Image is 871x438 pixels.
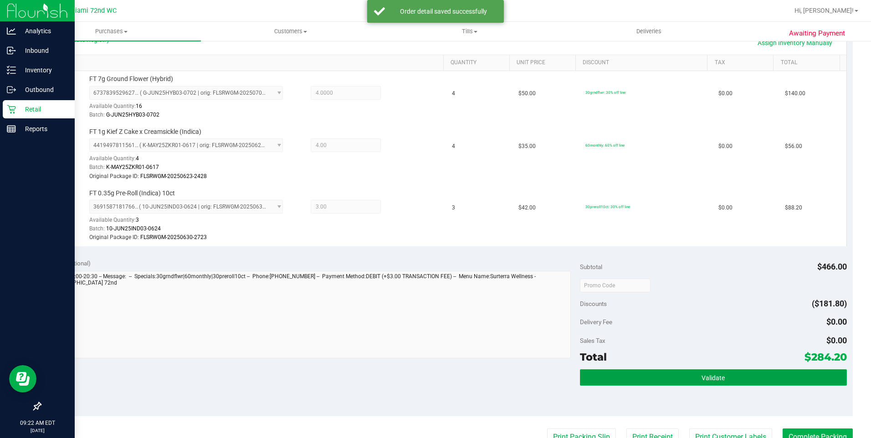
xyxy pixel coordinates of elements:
span: $50.00 [518,89,536,98]
a: Quantity [451,59,506,66]
span: Hi, [PERSON_NAME]! [794,7,854,14]
div: Order detail saved successfully [390,7,497,16]
span: $466.00 [817,262,847,271]
inline-svg: Inbound [7,46,16,55]
span: $0.00 [826,317,847,326]
a: Discount [583,59,704,66]
span: $56.00 [785,142,802,151]
span: Subtotal [580,263,602,270]
span: Sales Tax [580,337,605,344]
div: Available Quantity: [89,214,293,231]
p: Retail [16,104,71,115]
inline-svg: Retail [7,105,16,114]
a: Tills [380,22,559,41]
span: 3 [452,204,455,212]
span: Tills [381,27,559,36]
span: Original Package ID: [89,234,139,240]
inline-svg: Inventory [7,66,16,75]
span: 4 [136,155,139,162]
span: FT 0.35g Pre-Roll (Indica) 10ct [89,189,175,198]
span: ($181.80) [812,299,847,308]
div: Available Quantity: [89,100,293,117]
div: Available Quantity: [89,152,293,170]
span: Discounts [580,295,607,312]
p: Outbound [16,84,71,95]
span: FLSRWGM-20250630-2723 [140,234,207,240]
inline-svg: Reports [7,124,16,133]
a: Tax [715,59,770,66]
span: $140.00 [785,89,805,98]
span: $284.20 [804,351,847,363]
p: Analytics [16,25,71,36]
span: 4 [452,89,455,98]
p: Reports [16,123,71,134]
span: Awaiting Payment [789,28,845,39]
span: Customers [201,27,379,36]
span: 30preroll10ct: 30% off line [585,204,630,209]
span: Delivery Fee [580,318,612,326]
span: $0.00 [718,142,733,151]
span: Total [580,351,607,363]
span: Validate [702,374,725,382]
span: $42.00 [518,204,536,212]
span: Miami 72nd WC [69,7,117,15]
span: G-JUN25HYB03-0702 [106,112,159,118]
span: Deliveries [624,27,674,36]
span: Batch: [89,164,105,170]
span: FLSRWGM-20250623-2428 [140,173,207,179]
span: $0.00 [826,336,847,345]
span: FT 7g Ground Flower (Hybrid) [89,75,173,83]
span: $0.00 [718,204,733,212]
iframe: Resource center [9,365,36,392]
input: Promo Code [580,279,651,292]
p: 09:22 AM EDT [4,419,71,427]
a: Total [781,59,836,66]
span: 3 [136,217,139,223]
span: 30grndflwr: 30% off line [585,90,625,95]
span: 10-JUN25IND03-0624 [106,225,161,232]
a: SKU [54,59,440,66]
p: Inventory [16,65,71,76]
span: $35.00 [518,142,536,151]
p: Inbound [16,45,71,56]
button: Validate [580,369,847,386]
span: 16 [136,103,142,109]
inline-svg: Outbound [7,85,16,94]
span: Batch: [89,112,105,118]
a: Unit Price [517,59,572,66]
inline-svg: Analytics [7,26,16,36]
span: $88.20 [785,204,802,212]
span: 60monthly: 60% off line [585,143,625,148]
p: [DATE] [4,427,71,434]
span: FT 1g Kief Z Cake x Creamsickle (Indica) [89,127,201,136]
a: Assign Inventory Manually [752,35,838,51]
span: Original Package ID: [89,173,139,179]
span: Purchases [22,27,201,36]
span: Batch: [89,225,105,232]
a: Customers [201,22,380,41]
span: $0.00 [718,89,733,98]
span: K-MAY25ZKR01-0617 [106,164,159,170]
span: 4 [452,142,455,151]
a: Deliveries [559,22,738,41]
a: Purchases [22,22,201,41]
